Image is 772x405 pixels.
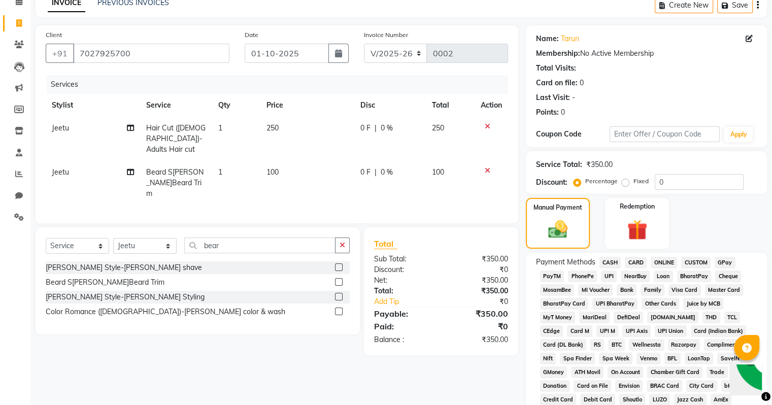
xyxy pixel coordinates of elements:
iframe: chat widget [729,364,762,395]
div: Membership: [536,48,580,59]
label: Date [245,30,258,40]
span: Cheque [715,271,741,282]
span: PayTM [540,271,564,282]
span: Payment Methods [536,257,595,267]
span: CARD [625,257,647,268]
span: Total [374,239,397,249]
span: NearBuy [621,271,650,282]
div: Balance : [366,334,441,345]
span: Chamber Gift Card [647,366,702,378]
div: 0 [580,78,584,88]
span: BharatPay [677,271,712,282]
span: 0 % [381,167,393,178]
span: Jeetu [52,123,69,132]
span: Card (DL Bank) [540,339,587,351]
span: Wellnessta [629,339,664,351]
span: | [375,167,377,178]
span: ONLINE [651,257,677,268]
span: 1 [218,167,222,177]
span: Complimentary [704,339,750,351]
span: CASH [599,257,621,268]
span: UPI BharatPay [592,298,637,310]
div: Services [47,75,516,94]
span: Spa Week [599,353,632,364]
span: 250 [432,123,444,132]
div: No Active Membership [536,48,757,59]
span: Donation [540,380,570,392]
input: Search or Scan [184,238,335,253]
span: Loan [654,271,673,282]
button: Apply [724,127,753,142]
span: ATH Movil [571,366,603,378]
div: Total Visits: [536,63,576,74]
div: Last Visit: [536,92,570,103]
span: RS [590,339,604,351]
span: 0 F [360,123,371,133]
label: Client [46,30,62,40]
span: GMoney [540,366,567,378]
img: _cash.svg [542,218,574,241]
span: Card (Indian Bank) [691,325,747,337]
span: Family [641,284,664,296]
div: Paid: [366,320,441,332]
span: City Card [686,380,717,392]
span: 0 % [381,123,393,133]
th: Total [426,94,475,117]
span: UPI [601,271,617,282]
span: 100 [432,167,444,177]
span: Hair Cut ([DEMOGRAPHIC_DATA])-Adults Hair cut [146,123,206,154]
span: Juice by MCB [683,298,723,310]
span: BharatPay Card [540,298,589,310]
div: Service Total: [536,159,582,170]
span: SaveIN [717,353,743,364]
th: Qty [212,94,260,117]
th: Disc [354,94,426,117]
span: Visa Card [668,284,701,296]
div: Discount: [366,264,441,275]
div: Net: [366,275,441,286]
span: MyT Money [540,312,576,323]
div: ₹350.00 [441,334,516,345]
div: [PERSON_NAME] Style-[PERSON_NAME] Styling [46,292,205,302]
span: PhonePe [568,271,597,282]
label: Fixed [633,177,649,186]
span: Trade [707,366,728,378]
div: Sub Total: [366,254,441,264]
span: THD [702,312,720,323]
span: UPI Union [655,325,687,337]
input: Enter Offer / Coupon Code [610,126,720,142]
span: 250 [266,123,279,132]
div: ₹0 [453,296,515,307]
span: Razorpay [668,339,700,351]
div: Coupon Code [536,129,610,140]
div: ₹350.00 [441,308,516,320]
div: Beard S[PERSON_NAME]Beard Trim [46,277,164,288]
div: ₹350.00 [586,159,613,170]
span: UPI M [596,325,618,337]
span: Card on File [574,380,611,392]
span: Venmo [636,353,660,364]
button: +91 [46,44,74,63]
span: 1 [218,123,222,132]
label: Invoice Number [364,30,408,40]
div: Total: [366,286,441,296]
div: Name: [536,33,559,44]
div: 0 [561,107,565,118]
th: Action [475,94,508,117]
label: Percentage [585,177,618,186]
span: Bank [617,284,636,296]
span: | [375,123,377,133]
a: Tarun [561,33,579,44]
div: Card on file: [536,78,578,88]
span: 100 [266,167,279,177]
div: Discount: [536,177,567,188]
span: TCL [724,312,741,323]
span: Nift [540,353,556,364]
span: Beard S[PERSON_NAME]Beard Trim [146,167,204,198]
label: Redemption [620,202,655,211]
span: UPI Axis [622,325,651,337]
div: ₹350.00 [441,286,516,296]
span: Master Card [705,284,744,296]
span: Jeetu [52,167,69,177]
div: ₹0 [441,320,516,332]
